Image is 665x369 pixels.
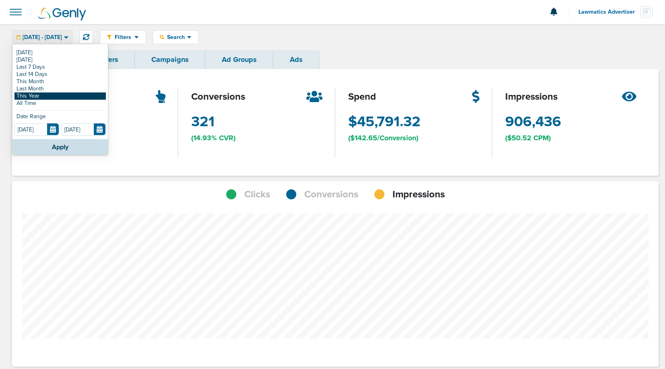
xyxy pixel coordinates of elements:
[191,90,245,104] span: conversions
[14,64,106,71] a: Last 7 Days
[164,34,187,41] span: Search
[14,71,106,78] a: Last 14 Days
[14,56,106,64] a: [DATE]
[392,188,445,201] span: Impressions
[112,34,134,41] span: Filters
[505,90,558,104] span: impressions
[14,92,106,100] a: This Year
[14,100,106,107] a: All Time
[38,8,86,20] img: Genly
[14,78,106,85] a: This Month
[12,139,108,155] button: Apply
[348,112,421,132] span: $45,791.32
[348,133,418,143] span: ($142.65/Conversion)
[12,50,81,69] a: Dashboard
[505,133,551,143] span: ($50.52 CPM)
[81,50,135,69] a: Offers
[191,112,215,132] span: 321
[191,133,235,143] span: (14.93% CVR)
[14,114,106,123] div: Date Range
[273,50,319,69] a: Ads
[14,49,106,56] a: [DATE]
[304,188,358,201] span: Conversions
[578,9,640,15] span: Lawmatics Advertiser
[135,50,205,69] a: Campaigns
[505,112,561,132] span: 906,436
[348,90,376,104] span: spend
[244,188,270,201] span: Clicks
[23,35,62,40] span: [DATE] - [DATE]
[14,85,106,92] a: Last Month
[205,50,273,69] a: Ad Groups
